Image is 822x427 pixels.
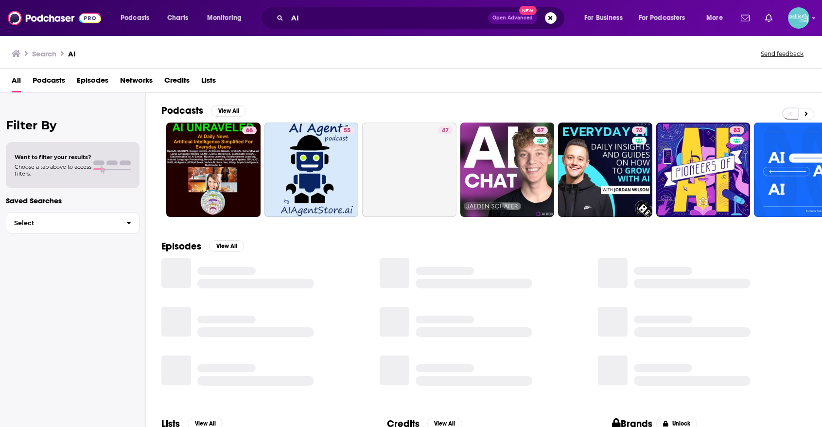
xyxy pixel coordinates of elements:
[488,12,537,24] button: Open AdvancedNew
[68,49,76,58] h3: AI
[166,123,261,217] a: 66
[164,72,190,92] a: Credits
[161,105,203,117] h2: Podcasts
[161,240,201,252] h2: Episodes
[6,212,140,234] button: Select
[344,126,350,136] span: 55
[161,105,246,117] a: PodcastsView All
[167,11,188,25] span: Charts
[6,118,140,132] h2: Filter By
[761,10,776,26] a: Show notifications dropdown
[246,126,253,136] span: 66
[211,105,246,117] button: View All
[788,7,809,29] span: Logged in as JessicaPellien
[161,240,244,252] a: EpisodesView All
[121,11,149,25] span: Podcasts
[519,6,537,15] span: New
[730,126,744,134] a: 83
[460,123,555,217] a: 67
[200,10,254,26] button: open menu
[6,196,140,205] p: Saved Searches
[15,163,91,177] span: Choose a tab above to access filters.
[700,10,735,26] button: open menu
[362,123,456,217] a: 47
[788,7,809,29] img: User Profile
[207,11,242,25] span: Monitoring
[287,10,488,26] input: Search podcasts, credits, & more...
[201,72,216,92] a: Lists
[636,126,642,136] span: 74
[577,10,635,26] button: open menu
[737,10,753,26] a: Show notifications dropdown
[632,10,700,26] button: open menu
[340,126,354,134] a: 55
[161,10,194,26] a: Charts
[77,72,108,92] a: Episodes
[264,123,359,217] a: 55
[706,11,723,25] span: More
[12,72,21,92] a: All
[788,7,809,29] button: Show profile menu
[734,126,740,136] span: 83
[584,11,623,25] span: For Business
[33,72,65,92] a: Podcasts
[442,126,449,136] span: 47
[242,126,257,134] a: 66
[632,126,646,134] a: 74
[758,50,806,58] button: Send feedback
[639,11,685,25] span: For Podcasters
[438,126,453,134] a: 47
[15,154,91,160] span: Want to filter your results?
[120,72,153,92] a: Networks
[656,123,751,217] a: 83
[6,220,119,226] span: Select
[8,9,101,27] img: Podchaser - Follow, Share and Rate Podcasts
[537,126,544,136] span: 67
[558,123,652,217] a: 74
[114,10,162,26] button: open menu
[32,49,56,58] h3: Search
[270,7,574,29] div: Search podcasts, credits, & more...
[209,240,244,252] button: View All
[533,126,548,134] a: 67
[492,16,533,20] span: Open Advanced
